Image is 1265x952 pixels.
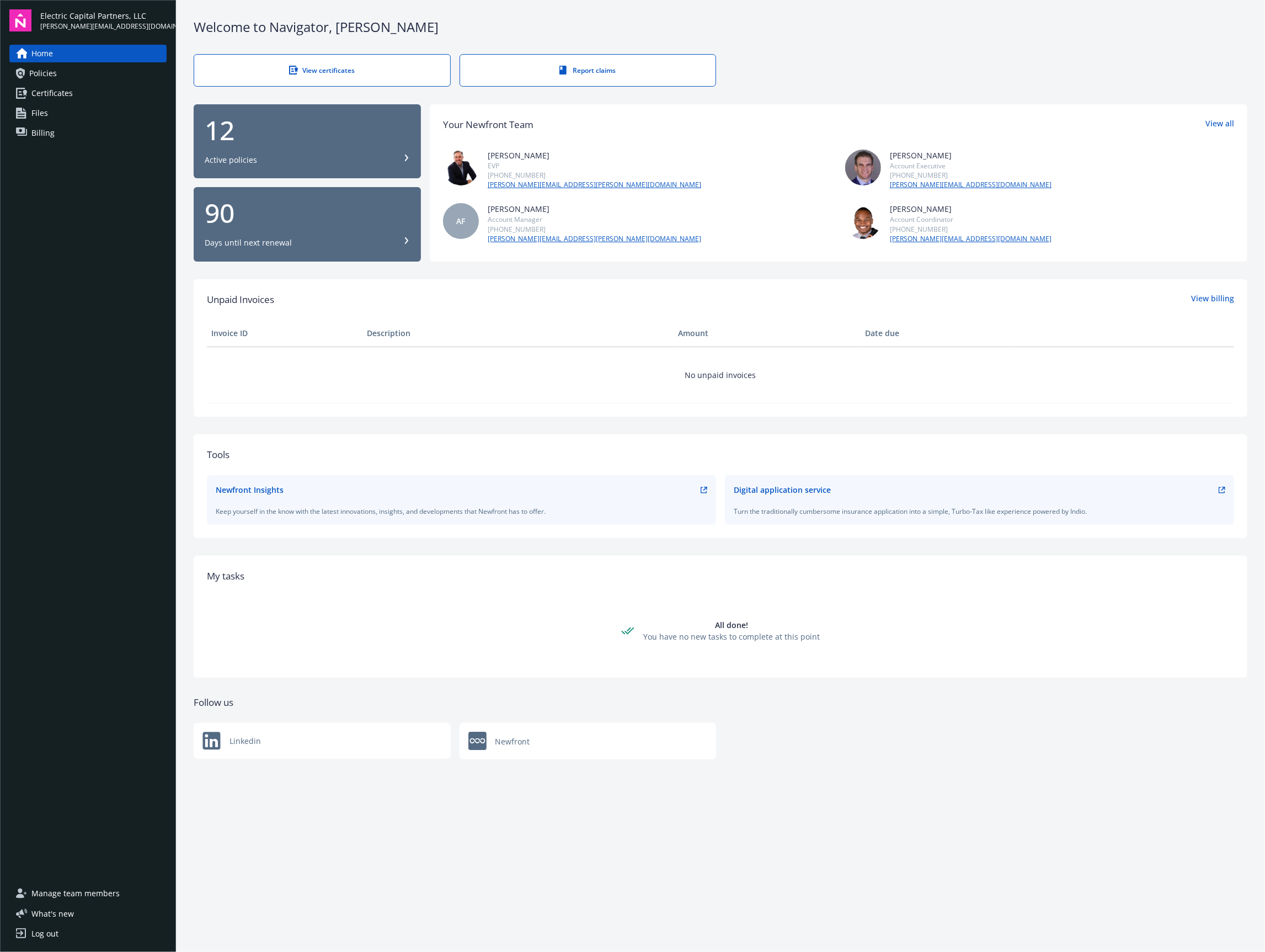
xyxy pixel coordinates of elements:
[861,320,1016,347] th: Date due
[205,117,410,143] div: 12
[482,66,694,75] div: Report claims
[202,732,221,750] img: Newfront logo
[31,908,74,919] span: What ' s new
[845,150,881,185] img: photo
[9,124,167,142] a: Billing
[194,104,421,179] button: 12Active policies
[734,484,831,496] div: Digital application service
[890,203,1052,215] div: [PERSON_NAME]
[31,104,48,122] span: Files
[643,631,820,642] div: You have no new tasks to complete at this point
[207,569,1234,583] div: My tasks
[9,9,31,31] img: navigator-logo.svg
[207,347,1234,403] td: No unpaid invoices
[9,45,167,62] a: Home
[207,448,1234,462] div: Tools
[890,171,1052,180] div: [PHONE_NUMBER]
[207,292,274,307] span: Unpaid Invoices
[890,180,1052,190] a: [PERSON_NAME][EMAIL_ADDRESS][DOMAIN_NAME]
[488,171,701,180] div: [PHONE_NUMBER]
[488,203,701,215] div: [PERSON_NAME]
[216,66,428,75] div: View certificates
[205,237,292,248] div: Days until next renewal
[9,84,167,102] a: Certificates
[40,9,167,31] button: Electric Capital Partners, LLC[PERSON_NAME][EMAIL_ADDRESS][DOMAIN_NAME]
[488,150,701,161] div: [PERSON_NAME]
[890,161,1052,171] div: Account Executive
[643,619,820,631] div: All done!
[443,150,479,185] img: photo
[31,124,55,142] span: Billing
[9,104,167,122] a: Files
[194,18,1247,36] div: Welcome to Navigator , [PERSON_NAME]
[845,203,881,239] img: photo
[31,925,58,943] div: Log out
[1205,118,1234,132] a: View all
[216,507,707,516] div: Keep yourself in the know with the latest innovations, insights, and developments that Newfront h...
[890,150,1052,161] div: [PERSON_NAME]
[488,225,701,234] div: [PHONE_NUMBER]
[488,234,701,244] a: [PERSON_NAME][EMAIL_ADDRESS][PERSON_NAME][DOMAIN_NAME]
[488,180,701,190] a: [PERSON_NAME][EMAIL_ADDRESS][PERSON_NAME][DOMAIN_NAME]
[488,215,701,224] div: Account Manager
[734,507,1225,516] div: Turn the traditionally cumbersome insurance application into a simple, Turbo-Tax like experience ...
[31,84,73,102] span: Certificates
[1191,292,1234,307] a: View billing
[205,155,257,166] div: Active policies
[674,320,861,347] th: Amount
[31,45,53,62] span: Home
[457,215,466,227] span: AF
[890,225,1052,234] div: [PHONE_NUMBER]
[460,723,717,759] div: Newfront
[460,723,717,759] a: Newfront logoNewfront
[488,161,701,171] div: EVP
[9,885,167,902] a: Manage team members
[890,215,1052,224] div: Account Coordinator
[890,234,1052,244] a: [PERSON_NAME][EMAIL_ADDRESS][DOMAIN_NAME]
[362,320,674,347] th: Description
[194,54,451,87] a: View certificates
[40,10,167,22] span: Electric Capital Partners, LLC
[31,885,120,902] span: Manage team members
[194,723,451,759] a: Newfront logoLinkedin
[29,65,57,82] span: Policies
[216,484,284,496] div: Newfront Insights
[460,54,717,87] a: Report claims
[194,723,451,759] div: Linkedin
[443,118,533,132] div: Your Newfront Team
[40,22,167,31] span: [PERSON_NAME][EMAIL_ADDRESS][DOMAIN_NAME]
[194,695,1247,710] div: Follow us
[9,908,92,919] button: What's new
[9,65,167,82] a: Policies
[207,320,362,347] th: Invoice ID
[205,200,410,226] div: 90
[468,732,487,751] img: Newfront logo
[194,187,421,262] button: 90Days until next renewal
